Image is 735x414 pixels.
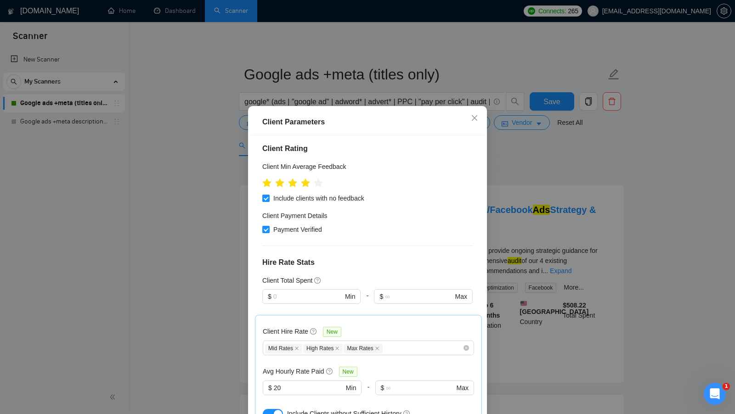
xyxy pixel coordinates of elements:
[294,346,299,351] span: close
[262,179,271,188] span: star
[263,366,324,376] h5: Avg Hourly Rate Paid
[314,277,322,284] span: question-circle
[339,367,357,377] span: New
[270,224,326,235] span: Payment Verified
[345,291,356,302] span: Min
[275,179,284,188] span: star
[381,383,384,393] span: $
[262,162,346,172] h5: Client Min Average Feedback
[344,344,382,353] span: Max Rates
[268,383,272,393] span: $
[471,114,478,122] span: close
[303,344,343,353] span: High Rates
[288,179,297,188] span: star
[262,117,473,128] div: Client Parameters
[273,291,343,302] input: 0
[379,291,383,302] span: $
[262,275,312,285] h5: Client Total Spent
[310,328,317,335] span: question-circle
[464,345,469,351] span: close-circle
[723,383,730,390] span: 1
[301,179,310,188] span: star
[265,344,302,353] span: Mid Rates
[262,211,328,221] h4: Client Payment Details
[274,383,344,393] input: 0
[268,291,271,302] span: $
[361,289,374,315] div: -
[323,327,341,337] span: New
[270,193,368,203] span: Include clients with no feedback
[455,291,467,302] span: Max
[335,346,339,351] span: close
[263,326,308,336] h5: Client Hire Rate
[262,143,473,154] h4: Client Rating
[386,383,454,393] input: ∞
[457,383,469,393] span: Max
[375,346,379,351] span: close
[326,368,334,375] span: question-circle
[346,383,356,393] span: Min
[362,380,375,406] div: -
[462,106,487,131] button: Close
[704,383,726,405] iframe: Intercom live chat
[314,179,323,188] span: star
[262,257,473,268] h4: Hire Rate Stats
[385,291,453,302] input: ∞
